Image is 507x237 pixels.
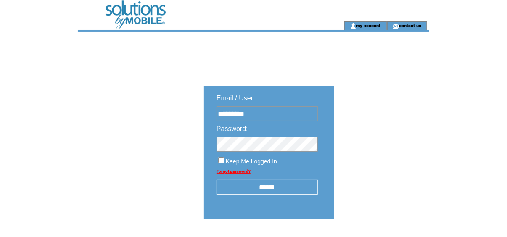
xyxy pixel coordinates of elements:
[399,23,421,28] a: contact us
[226,158,277,165] span: Keep Me Logged In
[393,23,399,29] img: contact_us_icon.gif
[217,169,251,174] a: Forgot password?
[350,23,356,29] img: account_icon.gif
[217,125,248,132] span: Password:
[356,23,381,28] a: my account
[217,95,255,102] span: Email / User:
